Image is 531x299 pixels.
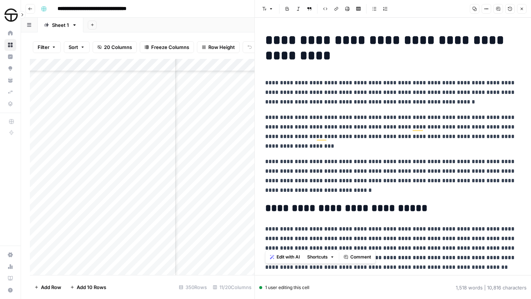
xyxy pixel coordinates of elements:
[4,27,16,39] a: Home
[307,254,328,260] span: Shortcuts
[30,281,66,293] button: Add Row
[4,39,16,51] a: Browse
[304,252,337,262] button: Shortcuts
[259,284,309,291] div: 1 user editing this cell
[33,41,61,53] button: Filter
[151,43,189,51] span: Freeze Columns
[41,284,61,291] span: Add Row
[197,41,240,53] button: Row Height
[140,41,194,53] button: Freeze Columns
[64,41,90,53] button: Sort
[4,51,16,63] a: Insights
[277,254,300,260] span: Edit with AI
[4,6,16,24] button: Workspace: SimpleTire
[267,252,303,262] button: Edit with AI
[77,284,106,291] span: Add 10 Rows
[69,43,78,51] span: Sort
[4,98,16,110] a: Data Library
[93,41,137,53] button: 20 Columns
[176,281,210,293] div: 350 Rows
[52,21,69,29] div: Sheet 1
[456,284,527,291] div: 1,518 words | 10,816 characters
[4,284,16,296] button: Help + Support
[4,261,16,272] a: Usage
[4,272,16,284] a: Learning Hub
[66,281,111,293] button: Add 10 Rows
[104,43,132,51] span: 20 Columns
[4,74,16,86] a: Your Data
[38,43,49,51] span: Filter
[208,43,235,51] span: Row Height
[4,63,16,74] a: Opportunities
[350,254,371,260] span: Comment
[38,18,83,32] a: Sheet 1
[4,8,18,22] img: SimpleTire Logo
[341,252,374,262] button: Comment
[210,281,254,293] div: 11/20 Columns
[4,86,16,98] a: Syncs
[4,249,16,261] a: Settings
[243,41,271,53] button: Undo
